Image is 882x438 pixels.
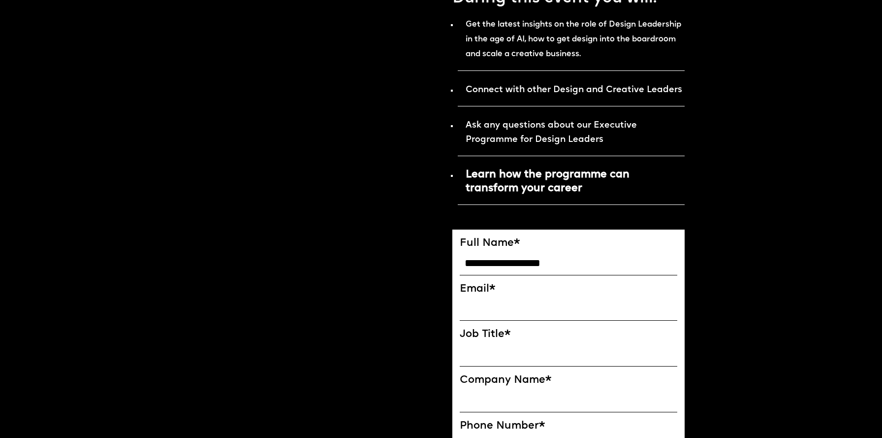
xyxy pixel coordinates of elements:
[466,21,681,58] strong: Get the latest insights on the role of Design Leadership in the age of AI, how to get design into...
[460,283,677,296] label: Email
[466,169,630,194] strong: Learn how the programme can transform your career
[460,374,677,387] label: Company Name
[466,86,682,94] strong: Connect with other Design and Creative Leaders
[460,420,677,433] label: Phone Number
[460,237,677,250] label: Full Name
[466,121,637,144] strong: Ask any questions about our Executive Programme for Design Leaders
[460,328,677,341] label: Job Title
